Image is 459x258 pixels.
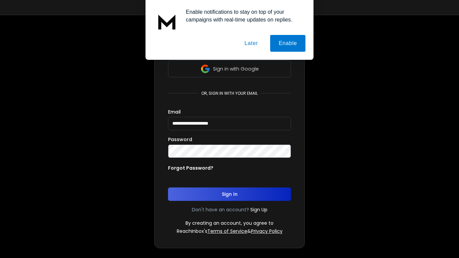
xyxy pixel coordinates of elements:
[251,228,283,234] a: Privacy Policy
[168,60,291,77] button: Sign in with Google
[168,187,291,201] button: Sign In
[199,91,260,96] p: or, sign in with your email
[177,228,283,234] p: ReachInbox's &
[236,35,266,52] button: Later
[192,206,249,213] p: Don't have an account?
[168,165,213,171] p: Forgot Password?
[250,206,267,213] a: Sign Up
[213,66,259,72] p: Sign in with Google
[207,228,247,234] a: Terms of Service
[154,8,180,35] img: notification icon
[270,35,305,52] button: Enable
[180,8,305,24] div: Enable notifications to stay on top of your campaigns with real-time updates on replies.
[168,137,192,142] label: Password
[168,110,181,114] label: Email
[185,220,274,226] p: By creating an account, you agree to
